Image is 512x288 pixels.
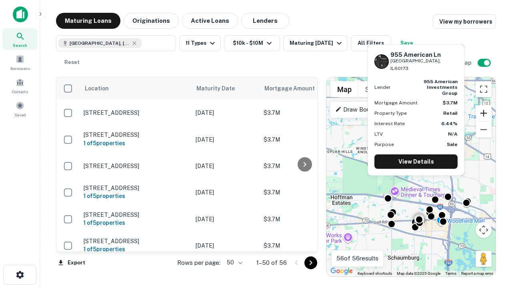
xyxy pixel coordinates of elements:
[70,40,130,47] span: [GEOGRAPHIC_DATA], [GEOGRAPHIC_DATA]
[374,130,383,138] p: LTV
[2,28,38,50] a: Search
[84,218,188,227] h6: 1 of 5 properties
[84,184,188,192] p: [STREET_ADDRESS]
[84,84,109,93] span: Location
[264,188,344,197] p: $3.7M
[196,108,256,117] p: [DATE]
[84,109,188,116] p: [STREET_ADDRESS]
[447,142,458,147] strong: Sale
[374,120,405,127] p: Interest Rate
[264,241,344,250] p: $3.7M
[56,257,87,269] button: Export
[2,75,38,96] a: Contacts
[84,245,188,254] h6: 1 of 5 properties
[14,112,26,118] span: Saved
[12,88,28,95] span: Contacts
[192,77,260,100] th: Maturity Date
[390,51,458,58] h6: 955 American Ln
[196,135,256,144] p: [DATE]
[424,79,458,96] strong: 955 american investments group
[264,162,344,170] p: $3.7M
[84,131,188,138] p: [STREET_ADDRESS]
[374,99,418,106] p: Mortgage Amount
[374,154,458,169] a: View Details
[476,122,492,138] button: Zoom out
[264,84,325,93] span: Mortgage Amount
[448,131,458,137] strong: N/A
[179,35,221,51] button: 11 Types
[177,258,220,268] p: Rows per page:
[358,81,398,97] button: Show satellite imagery
[13,42,27,48] span: Search
[290,38,344,48] div: Maturing [DATE]
[304,256,317,269] button: Go to next page
[433,14,496,29] a: View my borrowers
[335,105,385,114] p: Draw Boundary
[241,13,289,29] button: Lenders
[390,57,458,72] p: [GEOGRAPHIC_DATA], IL60173
[182,13,238,29] button: Active Loans
[84,192,188,200] h6: 1 of 5 properties
[264,215,344,224] p: $3.7M
[445,271,456,276] a: Terms (opens in new tab)
[461,271,493,276] a: Report a map error
[10,65,30,72] span: Borrowers
[80,77,192,100] th: Location
[374,110,407,117] p: Property Type
[374,84,391,91] p: Lender
[472,198,512,237] iframe: Chat Widget
[264,135,344,144] p: $3.7M
[124,13,179,29] button: Originations
[330,81,358,97] button: Show street map
[328,266,355,276] a: Open this area in Google Maps (opens a new window)
[56,13,120,29] button: Maturing Loans
[224,35,280,51] button: $10k - $10M
[358,271,392,276] button: Keyboard shortcuts
[351,35,391,51] button: All Filters
[196,241,256,250] p: [DATE]
[397,271,440,276] span: Map data ©2025 Google
[224,257,244,268] div: 50
[2,52,38,73] a: Borrowers
[326,77,496,276] div: 0 0
[394,35,420,51] button: Save your search to get updates of matches that match your search criteria.
[84,211,188,218] p: [STREET_ADDRESS]
[476,251,492,267] button: Drag Pegman onto the map to open Street View
[84,139,188,148] h6: 1 of 5 properties
[443,100,458,106] strong: $3.7M
[336,254,378,263] p: 56 of 56 results
[84,162,188,170] p: [STREET_ADDRESS]
[59,54,85,70] button: Reset
[476,81,492,97] button: Toggle fullscreen view
[441,121,458,126] strong: 6.44%
[196,162,256,170] p: [DATE]
[196,84,245,93] span: Maturity Date
[260,77,348,100] th: Mortgage Amount
[196,215,256,224] p: [DATE]
[2,98,38,120] a: Saved
[443,110,458,116] strong: Retail
[84,238,188,245] p: [STREET_ADDRESS]
[13,6,28,22] img: capitalize-icon.png
[256,258,287,268] p: 1–50 of 56
[196,188,256,197] p: [DATE]
[374,141,394,148] p: Purpose
[264,108,344,117] p: $3.7M
[476,105,492,121] button: Zoom in
[283,35,348,51] button: Maturing [DATE]
[328,266,355,276] img: Google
